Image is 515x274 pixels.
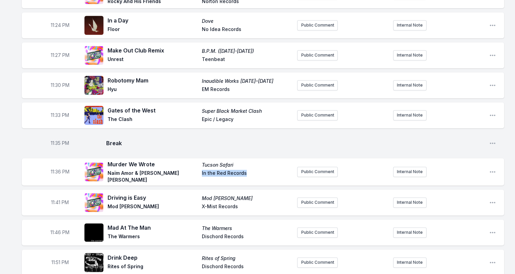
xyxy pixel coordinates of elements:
button: Open playlist item options [489,22,496,29]
button: Public Comment [297,80,338,90]
span: Tucson Safari [202,162,292,168]
span: The Warmers [108,233,198,241]
span: Make Out Club Remix [108,46,198,55]
span: B.P.M. ([DATE]-[DATE]) [202,48,292,55]
span: Mod [PERSON_NAME] [108,203,198,211]
button: Public Comment [297,257,338,268]
span: EM Records [202,86,292,94]
img: B.P.M. (1991-1994) [84,46,103,65]
img: Dove [84,16,103,35]
button: Open playlist item options [489,52,496,59]
span: Timestamp [51,199,69,206]
img: The Warmers [84,223,103,242]
span: Timestamp [51,259,69,266]
img: Rites of Spring [84,253,103,272]
button: Open playlist item options [489,112,496,119]
span: Unrest [108,56,198,64]
span: Timestamp [51,52,69,59]
span: Timestamp [50,229,69,236]
button: Public Comment [297,20,338,30]
button: Public Comment [297,197,338,208]
button: Internal Note [393,197,427,208]
span: Hyu [108,86,198,94]
button: Open playlist item options [489,140,496,147]
span: Super Black Market Clash [202,108,292,115]
span: The Clash [108,116,198,124]
span: Inaudible Works [DATE]–[DATE] [202,78,292,85]
img: Mod Vigil [84,193,103,212]
button: Internal Note [393,50,427,60]
span: Floor [108,26,198,34]
button: Open playlist item options [489,82,496,89]
span: In the Red Records [202,170,292,183]
span: Rites of Spring [202,255,292,262]
span: Dischord Records [202,233,292,241]
span: Rites of Spring [108,263,198,271]
span: Epic / Legacy [202,116,292,124]
span: Mod [PERSON_NAME] [202,195,292,202]
button: Open playlist item options [489,229,496,236]
span: The Warmers [202,225,292,232]
span: Timestamp [51,140,69,147]
span: Timestamp [51,22,69,29]
span: Mad At The Man [108,224,198,232]
button: Internal Note [393,20,427,30]
button: Internal Note [393,257,427,268]
span: Break [106,139,484,147]
span: Naïm Amor & [PERSON_NAME] [PERSON_NAME] [108,170,198,183]
span: In a Day [108,16,198,25]
span: Timestamp [51,168,69,175]
span: Timestamp [51,82,69,89]
span: Driving is Easy [108,194,198,202]
span: Teenbeat [202,56,292,64]
button: Internal Note [393,110,427,120]
img: Super Black Market Clash [84,106,103,125]
button: Open playlist item options [489,259,496,266]
button: Internal Note [393,80,427,90]
span: Dischord Records [202,263,292,271]
button: Public Comment [297,50,338,60]
img: Tucson Safari [84,162,103,181]
button: Internal Note [393,167,427,177]
span: Drink Deep [108,254,198,262]
span: Gates of the West [108,106,198,115]
span: X-Mist Records [202,203,292,211]
span: Robotomy Mam [108,76,198,85]
button: Open playlist item options [489,168,496,175]
span: Dove [202,18,292,25]
button: Open playlist item options [489,199,496,206]
span: Timestamp [51,112,69,119]
span: Murder We Wrote [108,160,198,168]
button: Public Comment [297,167,338,177]
button: Public Comment [297,227,338,238]
button: Internal Note [393,227,427,238]
button: Public Comment [297,110,338,120]
img: Inaudible Works 1994–2008 [84,76,103,95]
span: No Idea Records [202,26,292,34]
